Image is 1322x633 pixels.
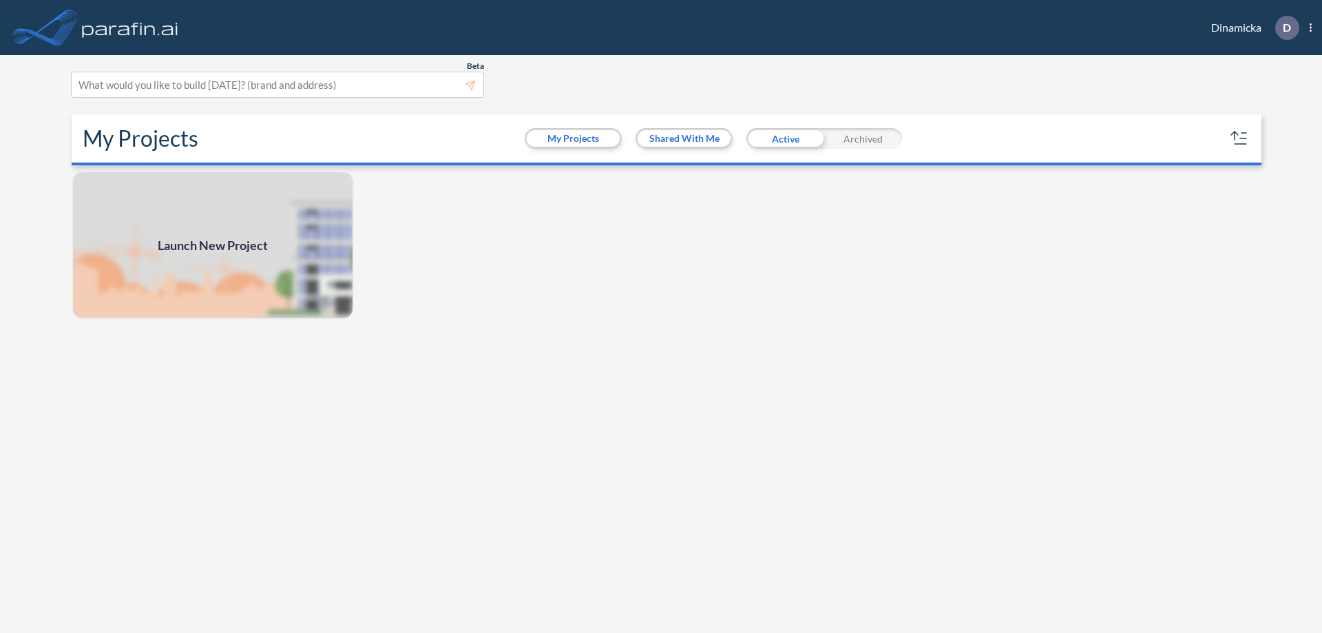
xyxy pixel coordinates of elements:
[746,128,824,149] div: Active
[83,125,198,152] h2: My Projects
[72,171,354,320] img: add
[158,236,268,255] span: Launch New Project
[527,130,620,147] button: My Projects
[1190,16,1312,40] div: Dinamicka
[1283,21,1291,34] p: D
[824,128,902,149] div: Archived
[72,171,354,320] a: Launch New Project
[638,130,731,147] button: Shared With Me
[79,14,181,41] img: logo
[1228,127,1250,149] button: sort
[467,61,484,72] span: Beta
